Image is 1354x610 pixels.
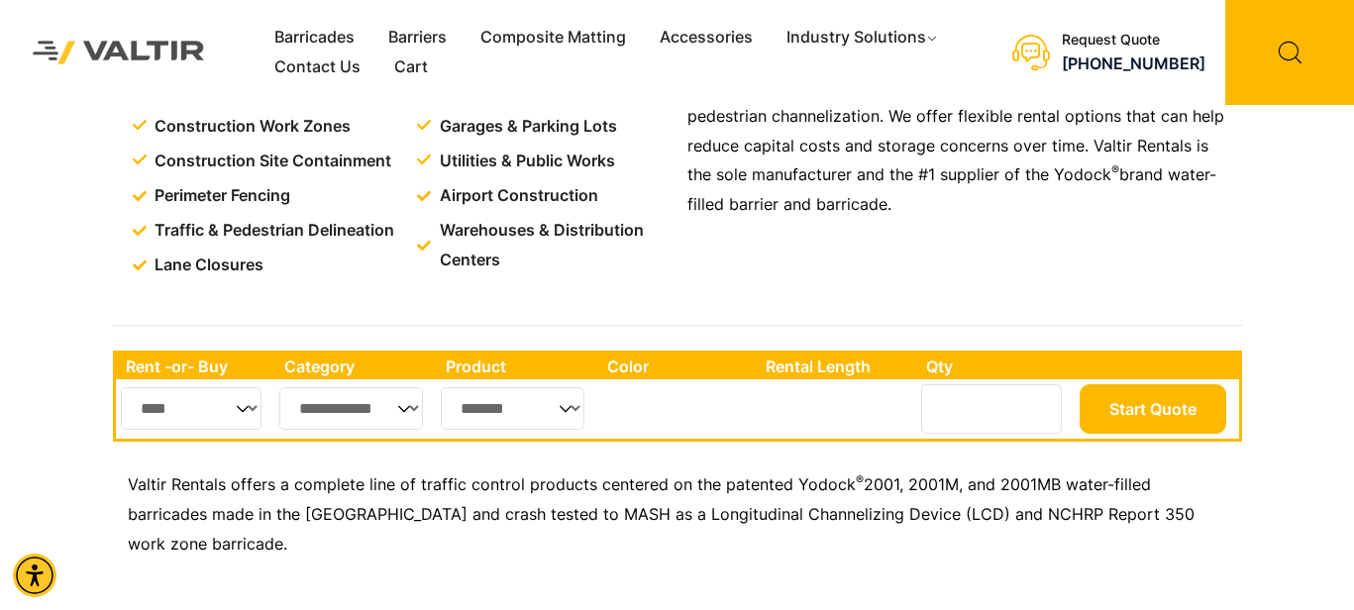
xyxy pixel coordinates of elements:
[128,474,1195,554] span: 2001, 2001M, and 2001MB water-filled barricades made in the [GEOGRAPHIC_DATA] and crash tested to...
[121,387,262,430] select: Single select
[464,23,643,52] a: Composite Matting
[377,52,445,82] a: Cart
[436,354,597,379] th: Product
[1080,384,1226,434] button: Start Quote
[1062,53,1205,73] a: call (888) 496-3625
[15,23,223,82] img: Valtir Rentals
[150,147,391,176] span: Construction Site Containment
[371,23,464,52] a: Barriers
[116,354,274,379] th: Rent -or- Buy
[643,23,770,52] a: Accessories
[274,354,437,379] th: Category
[150,181,290,211] span: Perimeter Fencing
[435,147,615,176] span: Utilities & Public Works
[756,354,916,379] th: Rental Length
[258,23,371,52] a: Barricades
[916,354,1074,379] th: Qty
[128,474,856,494] span: Valtir Rentals offers a complete line of traffic control products centered on the patented Yodock
[921,384,1062,434] input: Number
[1062,32,1205,49] div: Request Quote
[435,181,598,211] span: Airport Construction
[435,216,672,275] span: Warehouses & Distribution Centers
[150,251,263,280] span: Lane Closures
[150,216,394,246] span: Traffic & Pedestrian Delineation
[1111,162,1119,177] sup: ®
[13,554,56,597] div: Accessibility Menu
[856,472,864,487] sup: ®
[435,112,617,142] span: Garages & Parking Lots
[687,13,1232,220] p: Valtir’s water-filled barricades can be assembled to meet various construction site needs, includ...
[770,23,957,52] a: Industry Solutions
[150,112,351,142] span: Construction Work Zones
[441,387,584,430] select: Single select
[258,52,377,82] a: Contact Us
[279,387,424,430] select: Single select
[597,354,757,379] th: Color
